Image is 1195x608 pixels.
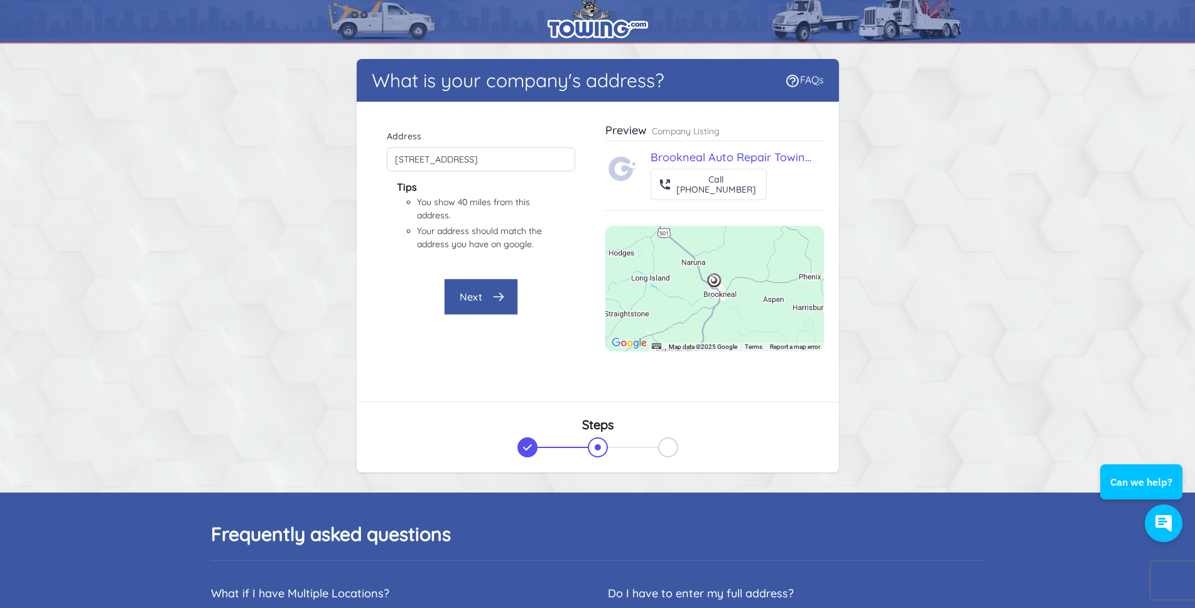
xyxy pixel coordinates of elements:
[669,343,737,350] span: Map data ©2025 Google
[372,417,824,432] h3: Steps
[397,181,417,193] b: Tips
[676,174,756,195] div: Call [PHONE_NUMBER]
[652,125,720,137] p: Company Listing
[608,335,650,351] a: Open this area in Google Maps (opens a new window)
[785,73,824,86] a: FAQs
[1092,430,1195,555] iframe: Conversations
[608,586,985,601] dt: Do I have to enter my full address?
[651,169,767,200] button: Call[PHONE_NUMBER]
[417,225,545,251] li: Your address should match the address you have on google.
[211,586,588,601] dt: What if I have Multiple Locations?
[608,335,650,351] img: Google
[387,130,575,142] label: Address
[387,147,575,171] input: Enter Mailing Address
[770,343,820,350] a: Report a map error
[745,343,762,350] a: Terms (opens in new tab)
[417,196,545,222] li: You show 40 miles from this address.
[651,150,875,164] a: Brookneal Auto Repair Towing & Recovery
[211,523,985,545] h2: Frequently asked questions
[372,69,664,92] h1: What is your company's address?
[444,279,518,315] button: Next
[605,123,647,138] h3: Preview
[652,343,661,349] button: Keyboard shortcuts
[608,154,638,184] img: Towing.com Logo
